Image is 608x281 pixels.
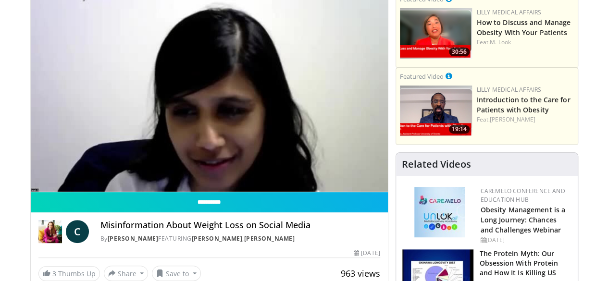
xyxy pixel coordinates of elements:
[400,86,472,136] a: 19:14
[400,86,472,136] img: acc2e291-ced4-4dd5-b17b-d06994da28f3.png.150x105_q85_crop-smart_upscale.png
[152,266,201,281] button: Save to
[481,236,570,244] div: [DATE]
[414,187,465,237] img: 45df64a9-a6de-482c-8a90-ada250f7980c.png.150x105_q85_autocrop_double_scale_upscale_version-0.2.jpg
[354,249,380,257] div: [DATE]
[477,95,571,114] a: Introduction to the Care for Patients with Obesity
[400,8,472,59] img: c98a6a29-1ea0-4bd5-8cf5-4d1e188984a7.png.150x105_q85_crop-smart_upscale.png
[52,269,56,278] span: 3
[192,234,243,243] a: [PERSON_NAME]
[108,234,159,243] a: [PERSON_NAME]
[477,115,574,124] div: Feat.
[490,115,535,123] a: [PERSON_NAME]
[66,220,89,243] a: C
[100,220,380,231] h4: Misinformation About Weight Loss on Social Media
[477,86,542,94] a: Lilly Medical Affairs
[100,234,380,243] div: By FEATURING ,
[481,187,565,204] a: CaReMeLO Conference and Education Hub
[38,220,62,243] img: Dr. Carolynn Francavilla
[477,8,542,16] a: Lilly Medical Affairs
[477,38,574,47] div: Feat.
[341,268,380,279] span: 963 views
[400,72,444,81] small: Featured Video
[449,48,470,56] span: 30:56
[449,125,470,134] span: 19:14
[481,205,565,234] a: Obesity Management is a Long Journey: Chances and Challenges Webinar
[477,18,571,37] a: How to Discuss and Manage Obesity With Your Patients
[104,266,149,281] button: Share
[38,266,100,281] a: 3 Thumbs Up
[490,38,511,46] a: M. Look
[244,234,295,243] a: [PERSON_NAME]
[400,8,472,59] a: 30:56
[480,249,572,278] h3: The Protein Myth: Our Obsession With Protein and How It Is Killing US
[402,159,471,170] h4: Related Videos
